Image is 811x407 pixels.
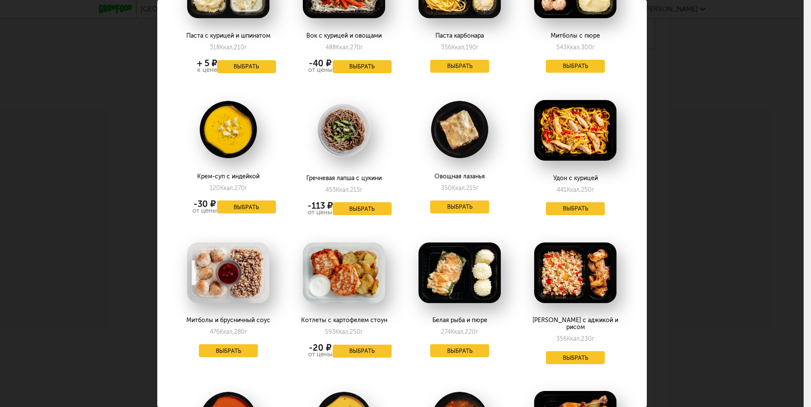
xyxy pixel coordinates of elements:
[592,186,594,194] span: г
[303,100,385,161] img: big_dlzRidLtODaQv45B.png
[441,184,479,192] div: 350 215
[556,335,594,342] div: 356 230
[181,317,276,324] div: Митболы и брусничный соус
[303,242,385,303] img: big_Ow0gNtqrzrhyRnRg.png
[476,184,479,192] span: г
[528,32,623,39] div: Митболы с пюре
[220,44,234,51] span: Ккал,
[546,351,605,364] button: Выбрать
[335,328,350,336] span: Ккал,
[567,335,581,342] span: Ккал,
[333,345,392,358] button: Выбрать
[430,200,489,213] button: Выбрать
[528,175,623,182] div: Удон с курицей
[245,328,247,336] span: г
[418,100,501,159] img: big_JDkOnl9YBHmqrbEK.png
[333,202,392,215] button: Выбрать
[210,328,247,336] div: 476 280
[360,186,363,194] span: г
[546,202,605,215] button: Выбрать
[217,60,276,73] button: Выбрать
[308,351,333,358] div: от цены
[333,60,392,73] button: Выбрать
[244,44,247,51] span: г
[336,44,350,51] span: Ккал,
[451,44,466,51] span: Ккал,
[441,328,478,336] div: 274 220
[412,173,507,180] div: Овощная лазанья
[325,328,363,336] div: 593 250
[336,186,350,194] span: Ккал,
[308,60,333,67] div: -40 ₽
[181,32,276,39] div: Паста с курицей и шпинатом
[220,328,234,336] span: Ккал,
[476,44,479,51] span: г
[412,32,507,39] div: Паста карбонара
[296,317,391,324] div: Котлеты с картофелем стоун
[567,44,581,51] span: Ккал,
[308,202,333,209] div: -113 ₽
[210,44,247,51] div: 318 210
[199,344,258,357] button: Выбрать
[181,173,276,180] div: Крем-суп с индейкой
[296,32,391,39] div: Вок с курицей и овощами
[192,200,217,207] div: -30 ₽
[546,60,605,73] button: Выбрать
[197,67,217,73] div: к цене
[308,67,333,73] div: от цены
[567,186,581,194] span: Ккал,
[296,175,391,182] div: Гречневая лапша с цукини
[451,328,465,336] span: Ккал,
[441,44,479,51] div: 356 190
[217,200,276,213] button: Выбрать
[534,242,616,303] img: big_sz9PS315UjtpT7sm.png
[197,60,217,67] div: + 5 ₽
[325,44,363,51] div: 488 270
[360,328,363,336] span: г
[592,335,594,342] span: г
[556,44,595,51] div: 543 300
[187,100,269,159] img: big_nrRKZy0LBAiktZbo.png
[476,328,478,336] span: г
[187,242,269,303] img: big_tLPrUg4668jP0Yfa.png
[592,44,595,51] span: г
[452,184,466,192] span: Ккал,
[325,186,363,194] div: 453 215
[528,317,623,331] div: [PERSON_NAME] с аджикой и рисом
[245,184,247,192] span: г
[534,100,616,161] img: big_A8dMbFVdBMb6J8zv.png
[210,184,247,192] div: 120 270
[360,44,363,51] span: г
[308,209,333,216] div: от цены
[557,186,594,194] div: 441 250
[418,242,501,303] img: big_oZ8ug1MJM1Pg6Zux.png
[412,317,507,324] div: Белая рыба и пюре
[192,207,217,214] div: от цены
[308,344,333,351] div: -20 ₽
[220,184,234,192] span: Ккал,
[430,344,489,357] button: Выбрать
[430,60,489,73] button: Выбрать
